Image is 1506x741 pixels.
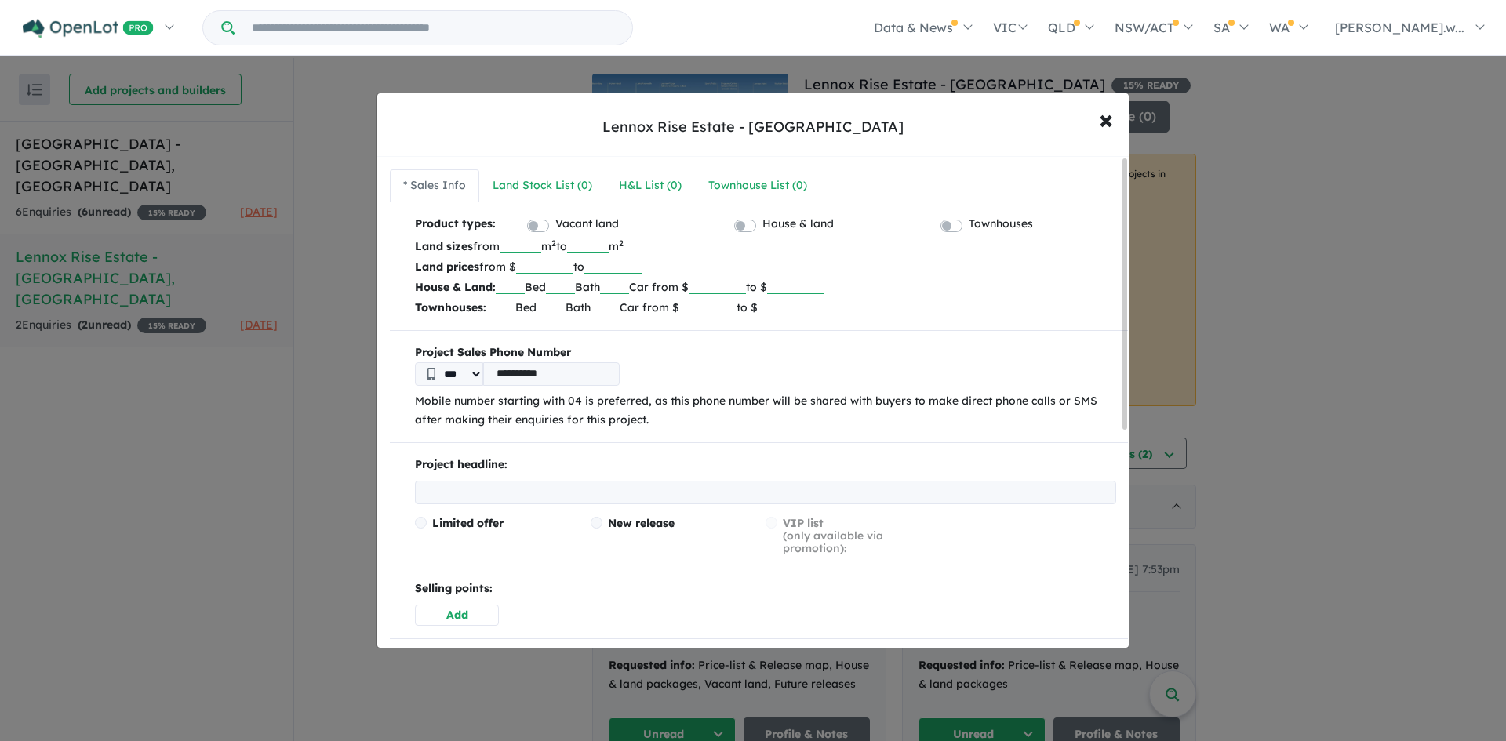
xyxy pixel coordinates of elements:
[551,238,556,249] sup: 2
[415,392,1116,430] p: Mobile number starting with 04 is preferred, as this phone number will be shared with buyers to m...
[1099,102,1113,136] span: ×
[415,579,1116,598] p: Selling points:
[415,300,486,314] b: Townhouses:
[493,176,592,195] div: Land Stock List ( 0 )
[415,239,473,253] b: Land sizes
[23,19,154,38] img: Openlot PRO Logo White
[415,343,1116,362] b: Project Sales Phone Number
[708,176,807,195] div: Townhouse List ( 0 )
[432,516,504,530] span: Limited offer
[602,117,904,137] div: Lennox Rise Estate - [GEOGRAPHIC_DATA]
[619,238,624,249] sup: 2
[427,368,435,380] img: Phone icon
[762,215,834,234] label: House & land
[415,236,1116,256] p: from m to m
[1335,20,1464,35] span: [PERSON_NAME].w...
[415,605,499,626] button: Add
[415,456,1116,474] p: Project headline:
[555,215,619,234] label: Vacant land
[403,176,466,195] div: * Sales Info
[415,280,496,294] b: House & Land:
[415,277,1116,297] p: Bed Bath Car from $ to $
[415,256,1116,277] p: from $ to
[238,11,629,45] input: Try estate name, suburb, builder or developer
[415,297,1116,318] p: Bed Bath Car from $ to $
[969,215,1033,234] label: Townhouses
[415,215,496,236] b: Product types:
[415,260,479,274] b: Land prices
[619,176,682,195] div: H&L List ( 0 )
[608,516,675,530] span: New release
